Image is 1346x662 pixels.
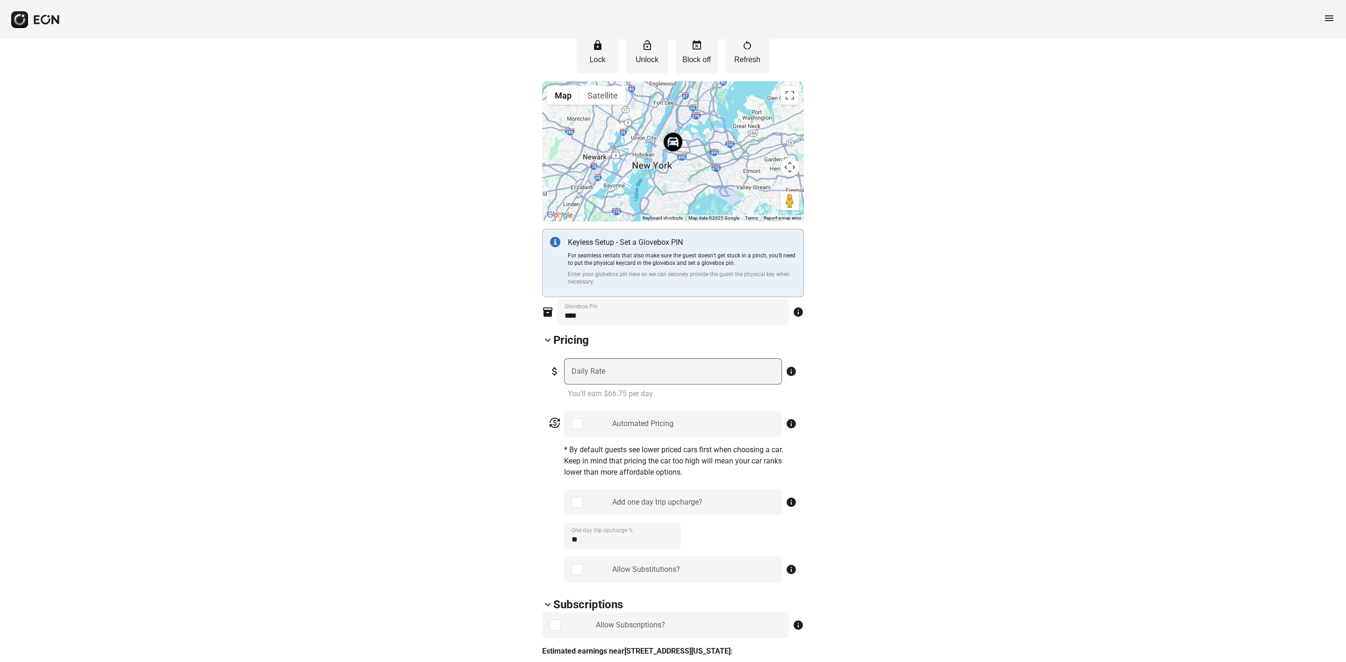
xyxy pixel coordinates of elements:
[793,306,804,318] span: info
[542,335,553,346] span: keyboard_arrow_down
[550,237,560,247] img: info
[626,35,668,74] button: Unlock
[631,54,664,65] p: Unlock
[544,209,575,221] a: Open this area in Google Maps (opens a new window)
[542,646,804,657] p: Estimated earnings near [STREET_ADDRESS][US_STATE]:
[688,215,739,221] span: Map data ©2025 Google
[564,444,797,478] p: * By default guests see lower priced cars first when choosing a car. Keep in mind that pricing th...
[592,40,603,51] span: lock
[793,619,804,631] span: info
[786,366,797,377] span: info
[780,192,799,210] button: Drag Pegman onto the map to open Street View
[572,366,605,377] label: Daily Rate
[568,388,797,399] p: You'll earn $66.75 per day
[730,54,765,65] p: Refresh
[642,40,653,51] span: lock_open
[568,252,796,267] p: For seamless rentals that also make sure the guest doesn’t get stuck in a pinch, you’ll need to p...
[786,564,797,575] span: info
[549,366,560,377] span: attach_money
[553,597,623,612] h2: Subscriptions
[568,270,796,285] p: Enter your globebox pin here so we can securely provide the guest the physical key when necessary.
[725,35,770,74] button: Refresh
[549,417,560,428] span: currency_exchange
[742,40,753,51] span: restart_alt
[1324,13,1335,24] span: menu
[542,306,553,318] span: inventory_2
[676,35,718,74] button: Block off
[581,54,614,65] p: Lock
[568,237,796,248] p: Keyless Setup - Set a Glovebox PIN
[780,86,799,105] button: Toggle fullscreen view
[691,40,702,51] span: event_busy
[596,619,665,631] div: Allow Subscriptions?
[612,418,673,429] div: Automated Pricing
[542,599,553,610] span: keyboard_arrow_down
[764,215,801,221] a: Report a map error
[572,527,633,534] label: One day trip upcharge %
[612,497,702,508] div: Add one day trip upcharge?
[544,209,575,221] img: Google
[553,333,589,348] h2: Pricing
[547,86,580,105] button: Show street map
[745,215,758,221] a: Terms (opens in new tab)
[612,564,680,575] div: Allow Substitutions?
[643,215,683,221] button: Keyboard shortcuts
[786,418,797,429] span: info
[577,35,619,74] button: Lock
[780,158,799,177] button: Map camera controls
[565,303,598,310] label: Glovebox Pin
[786,497,797,508] span: info
[680,54,713,65] p: Block off
[580,86,626,105] button: Show satellite imagery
